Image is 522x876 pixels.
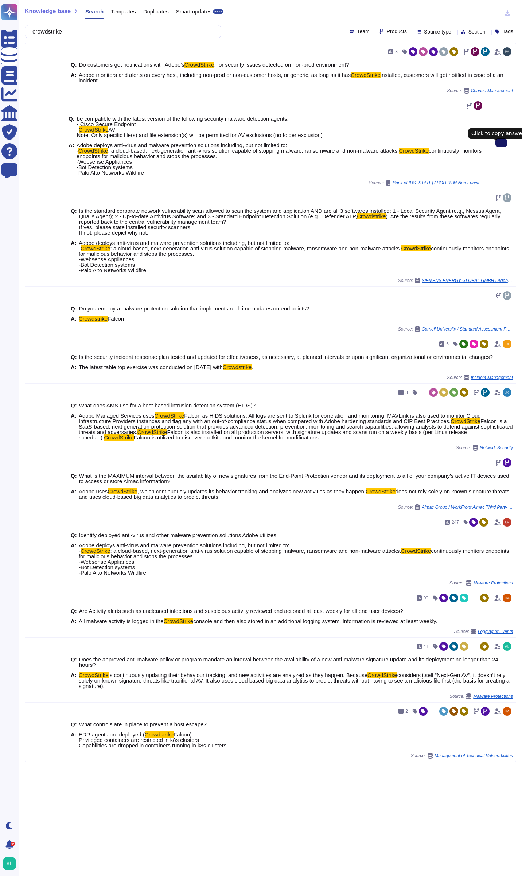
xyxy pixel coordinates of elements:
span: ). Are the results from these softwares regularly reported back to the central vulnerability mana... [79,213,500,236]
mark: CrowdStrike [401,245,431,251]
span: Team [357,29,370,34]
mark: Crowdstrike [357,213,386,219]
b: A: [71,732,77,748]
span: considers itself “Next-Gen AV”, it doesn’t rely solely on known signature threats like traditiona... [79,672,509,689]
b: A: [71,618,77,624]
img: user [503,340,511,348]
b: Q: [71,306,77,311]
mark: CrowdStrike [81,548,110,554]
span: Falcon is utilized to discover rootkits and monitor the kernel for modifications. [134,434,320,441]
span: EDR agents are deployed ( [79,731,145,738]
mark: Crowdstrike [145,731,174,738]
b: Q: [71,354,77,360]
span: Bank of [US_STATE] / BOH RTM Non Functional Requirements v2.0 [393,181,484,185]
span: Do you employ a malware protection solution that implements real time updates on end points? [79,305,309,312]
span: Knowledge base [25,8,71,14]
span: Source: [449,580,513,586]
span: 6 [446,342,449,346]
span: Management of Technical Vulnerabilities [435,754,513,758]
span: Source: [447,375,513,380]
mark: CrowdStrike [108,488,137,494]
span: Adobe uses [79,488,108,494]
span: Identify deployed anti-virus and other malware prevention solutions Adobe utilizes. [79,532,278,538]
span: Products [387,29,407,34]
span: 3 [395,50,398,54]
span: Is the standard corporate network vulnerability scan allowed to scan the system and application A... [79,208,501,219]
mark: CrowdStrike [164,618,194,624]
span: Change Management [471,89,513,93]
span: Cornell University / Standard Assessment For Adobe General Vendor Organization VSQ Standard v4 00... [422,327,513,331]
span: Incident Management [471,375,513,380]
span: Does the approved anti-malware policy or program mandate an interval between the availability of ... [79,656,498,668]
span: does not rely solely on known signature threats and uses cloud-based big data analytics to predic... [79,488,510,500]
span: Search [85,9,104,14]
span: Source: [369,180,484,186]
img: user [503,388,511,397]
span: Source: [454,629,513,634]
span: Adobe deploys anti-virus and malware prevention solutions including, but not limited to: - [77,142,287,154]
b: Q: [71,721,77,727]
mark: CrowdStrike [184,62,214,68]
span: The latest table top exercise was conducted on [DATE] with [79,364,223,370]
span: Falcon is also installed on all production servers, with signature updates and scans run on a wee... [79,429,467,441]
img: user [503,642,511,651]
span: Smart updates [176,9,212,14]
span: , for security issues detected on non-prod environment? [214,62,349,68]
span: Source: [398,278,513,283]
span: Tags [502,29,513,34]
b: A: [71,316,77,321]
img: user [503,707,511,716]
mark: CrowdStrike [366,488,396,494]
span: Do customers get notifications with Adobe’s [79,62,184,68]
span: console and then also stored in an additional logging system. Information is reviewed at least we... [193,618,437,624]
mark: CrowdStrike [401,548,431,554]
span: Duplicates [143,9,169,14]
img: user [503,47,511,56]
span: Source: [447,88,513,94]
span: Source: [411,753,513,759]
img: user [503,518,511,527]
span: Source: [456,445,513,451]
span: Falcon [108,316,124,322]
mark: CrowdStrike [79,672,109,678]
span: installed, customers will get notified in case of a an incident. [79,72,503,83]
span: continuously monitors endpoints for malicious behavior and stops the processes. -Websense Applian... [77,148,482,176]
mark: CrowdStrike [155,412,184,419]
span: 3 [405,390,408,395]
span: What does AMS use for a host-based intrusion detection system (HIDS)? [79,402,256,408]
span: be compatible with the latest version of the following security malware detection agents: - Cisco... [77,116,289,133]
mark: CrowdStrike [367,672,397,678]
img: user [503,594,511,602]
span: Network Security [480,446,513,450]
span: Source type [424,29,451,34]
mark: CrowdStrike [399,148,429,154]
span: Logging of Events [478,629,513,634]
span: What is the MAXIMUM interval between the availability of new signatures from the End-Point Protec... [79,473,509,484]
b: Q: [71,473,77,484]
span: Almac Group / WorkFront Almac Third Party Security Questionnaire V2 [422,505,513,509]
span: SIEMENS ENERGY GLOBAL GMBH / Adobe Risk Treatment Plan V1.0 [422,278,513,283]
div: 9+ [11,842,15,846]
span: Adobe Managed Services uses [79,412,155,419]
div: BETA [213,9,223,14]
span: Adobe deploys anti-virus and malware prevention solutions including, but not limited to: - [79,240,289,251]
mark: CrowdStrike [79,126,109,133]
b: Q: [71,532,77,538]
b: Q: [71,403,77,408]
span: , which continuously updates its behavior tracking and analyzes new activities as they happen. [137,488,366,494]
mark: CrowdStrike [104,434,134,441]
b: Q: [71,608,77,614]
span: 2 [405,709,408,713]
span: Is the security incident response plan tested and updated for effectiveness, as necessary, at pla... [79,354,493,360]
b: A: [71,489,77,500]
b: A: [71,72,77,83]
b: Q: [71,62,77,67]
b: A: [71,364,77,370]
mark: CrowdStrike [78,148,108,154]
b: Q: [71,208,77,235]
span: : a cloud-based, next-generation anti-virus solution capable of stopping malware, ransomware and ... [110,245,401,251]
b: Q: [69,116,75,138]
b: A: [69,142,74,175]
mark: CrowdStrike [451,418,480,424]
span: 99 [424,596,428,600]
